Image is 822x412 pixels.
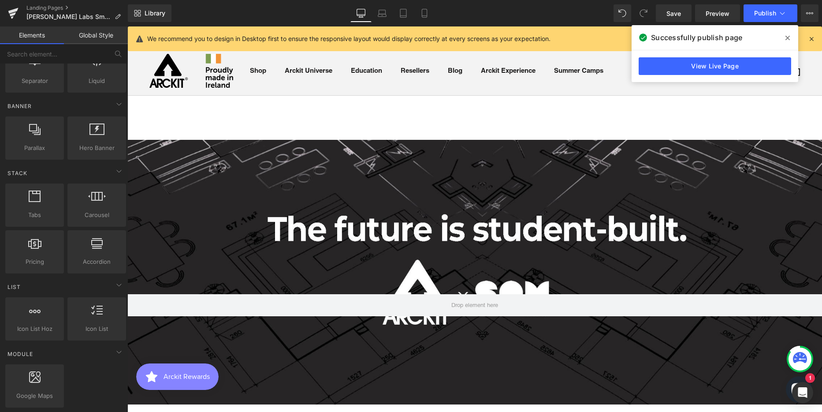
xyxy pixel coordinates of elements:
span: Google Maps [8,391,61,401]
span: Icon List Hoz [8,324,61,333]
span: Hero Banner [70,143,123,153]
span: Accordion [70,257,123,266]
div: Open Intercom Messenger [792,382,813,403]
a: Mobile [414,4,435,22]
button: Publish [744,4,797,22]
inbox-online-store-chat: Shopify online store chat [656,350,688,378]
a: Tablet [393,4,414,22]
a: Arckit Universe [157,40,205,48]
a: New Library [128,4,171,22]
button: Redo [635,4,652,22]
span: Separator [8,76,61,86]
a: Desktop [350,4,372,22]
a: ResellersResellers [273,40,302,48]
a: BlogBlog [320,40,335,48]
span: Successfully publish page [651,32,742,43]
a: Search [644,40,653,49]
span: Library [145,9,165,17]
img: Arckit-US [22,27,106,61]
span: Preview [706,9,729,18]
span: [PERSON_NAME] Labs Smart Design Pack [26,13,111,20]
a: ShopShop [123,40,139,48]
span: List [7,283,22,291]
span: Liquid [70,76,123,86]
a: Open cart [664,39,673,49]
iframe: Button to open loyalty program pop-up [9,337,91,363]
button: More [801,4,818,22]
span: Carousel [70,210,123,220]
a: Global Style [64,26,128,44]
span: Tabs [8,210,61,220]
span: Banner [7,102,33,110]
span: Module [7,350,34,358]
a: Laptop [372,4,393,22]
span: Pricing [8,257,61,266]
span: Stack [7,169,28,177]
a: View Live Page [639,57,791,75]
a: Summer CampsSummer Camps [427,40,476,48]
nav: Main navigation [123,39,476,50]
a: We deliver with tracked shipping across the [GEOGRAPHIC_DATA] from [US_STATE] [240,6,454,13]
a: Landing Pages [26,4,128,11]
a: Arckit ExperienceArckit Experience [353,40,408,48]
button: Undo [614,4,631,22]
a: EducationEducation [223,40,255,48]
p: We recommend you to design in Desktop first to ensure the responsive layout would display correct... [147,34,550,44]
span: Publish [754,10,776,17]
span: Parallax [8,143,61,153]
span: Save [666,9,681,18]
a: Preview [695,4,740,22]
span: Icon List [70,324,123,333]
